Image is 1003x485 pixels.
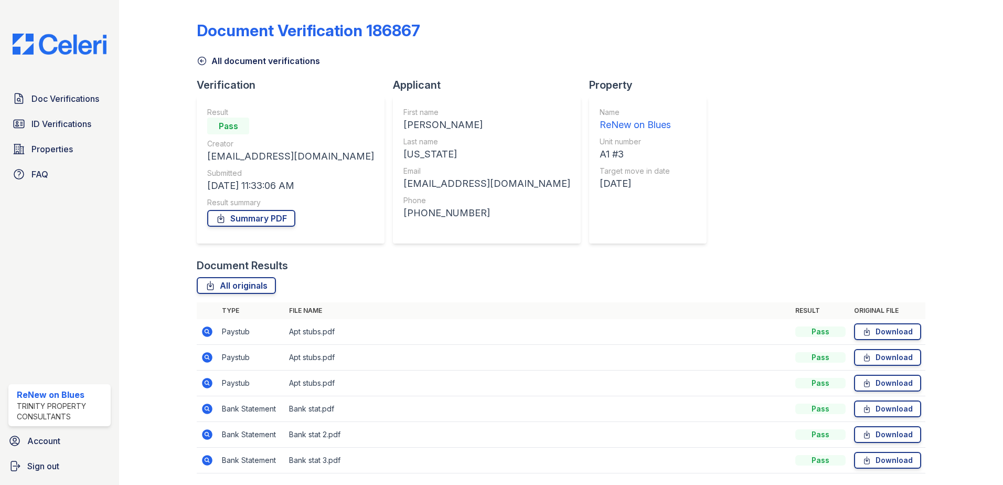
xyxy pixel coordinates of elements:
iframe: chat widget [959,443,993,475]
div: Applicant [393,78,589,92]
div: [PHONE_NUMBER] [403,206,570,220]
td: Paystub [218,345,285,371]
a: All originals [197,277,276,294]
span: ID Verifications [31,118,91,130]
td: Bank Statement [218,422,285,448]
td: Bank Statement [218,448,285,473]
a: All document verifications [197,55,320,67]
div: Target move in date [600,166,671,176]
div: Name [600,107,671,118]
span: Doc Verifications [31,92,99,105]
div: Pass [795,352,846,363]
div: Pass [795,326,846,337]
a: Doc Verifications [8,88,111,109]
a: Properties [8,139,111,160]
div: Submitted [207,168,374,178]
th: File name [285,302,791,319]
div: Result summary [207,197,374,208]
span: Sign out [27,460,59,472]
div: A1 #3 [600,147,671,162]
div: [EMAIL_ADDRESS][DOMAIN_NAME] [403,176,570,191]
th: Original file [850,302,925,319]
div: [DATE] 11:33:06 AM [207,178,374,193]
a: Download [854,349,921,366]
td: Apt stubs.pdf [285,345,791,371]
span: FAQ [31,168,48,181]
td: Bank stat 3.pdf [285,448,791,473]
a: Account [4,430,115,451]
div: [US_STATE] [403,147,570,162]
td: Bank Statement [218,396,285,422]
div: ReNew on Blues [600,118,671,132]
td: Apt stubs.pdf [285,319,791,345]
div: [EMAIL_ADDRESS][DOMAIN_NAME] [207,149,374,164]
a: Download [854,323,921,340]
th: Result [791,302,850,319]
td: Paystub [218,371,285,396]
div: Email [403,166,570,176]
a: Download [854,375,921,392]
div: Verification [197,78,393,92]
img: CE_Logo_Blue-a8612792a0a2168367f1c8372b55b34899dd931a85d93a1a3d3e32e68fde9ad4.png [4,34,115,55]
td: Bank stat.pdf [285,396,791,422]
a: Download [854,426,921,443]
div: Last name [403,136,570,147]
div: [DATE] [600,176,671,191]
div: Phone [403,195,570,206]
div: Pass [795,455,846,466]
div: [PERSON_NAME] [403,118,570,132]
a: Summary PDF [207,210,295,227]
div: First name [403,107,570,118]
a: ID Verifications [8,113,111,134]
div: Trinity Property Consultants [17,401,106,422]
div: Pass [795,404,846,414]
a: Download [854,400,921,417]
div: Unit number [600,136,671,147]
div: Pass [795,429,846,440]
div: Document Results [197,258,288,273]
a: Download [854,452,921,469]
div: Pass [795,378,846,388]
div: ReNew on Blues [17,388,106,401]
div: Pass [207,118,249,134]
div: Creator [207,139,374,149]
div: Result [207,107,374,118]
td: Paystub [218,319,285,345]
td: Bank stat 2.pdf [285,422,791,448]
span: Account [27,435,60,447]
span: Properties [31,143,73,155]
td: Apt stubs.pdf [285,371,791,396]
div: Document Verification 186867 [197,21,420,40]
a: Name ReNew on Blues [600,107,671,132]
a: Sign out [4,456,115,477]
th: Type [218,302,285,319]
div: Property [589,78,715,92]
a: FAQ [8,164,111,185]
